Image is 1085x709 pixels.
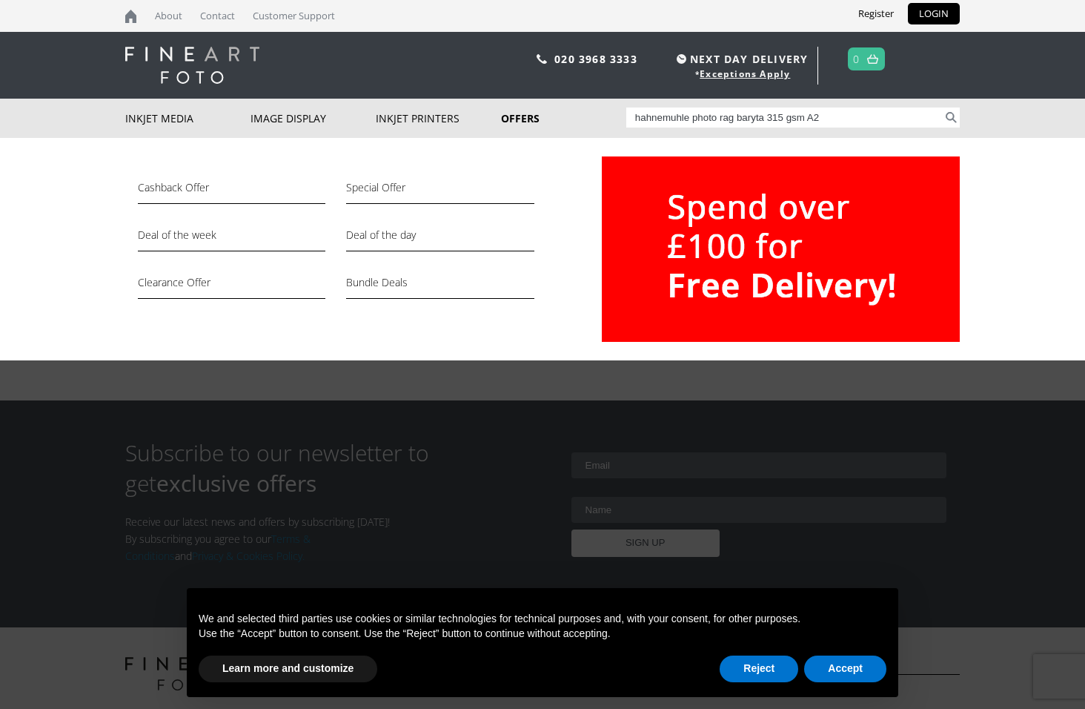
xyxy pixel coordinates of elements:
[175,576,910,709] div: Notice
[138,179,325,204] a: Cashback Offer
[346,274,534,299] a: Bundle Deals
[720,656,798,682] button: Reject
[346,179,534,204] a: Special Offer
[346,226,534,251] a: Deal of the day
[501,99,626,138] a: Offers
[537,54,547,64] img: phone.svg
[602,156,960,342] img: Fine-Art-Foto_Free-Delivery-Spend-Over-100.png
[673,50,808,67] span: NEXT DAY DELIVERY
[376,99,501,138] a: Inkjet Printers
[199,627,886,642] p: Use the “Accept” button to consent. Use the “Reject” button to continue without accepting.
[125,47,259,84] img: logo-white.svg
[138,226,325,251] a: Deal of the week
[677,54,686,64] img: time.svg
[138,274,325,299] a: Clearance Offer
[943,108,960,128] button: Search
[250,99,376,138] a: Image Display
[867,54,878,64] img: basket.svg
[700,67,790,80] a: Exceptions Apply
[853,48,860,70] a: 0
[554,52,637,66] a: 020 3968 3333
[626,108,943,128] input: Search products…
[847,3,905,24] a: Register
[908,3,960,24] a: LOGIN
[199,656,377,682] button: Learn more and customize
[199,612,886,627] p: We and selected third parties use cookies or similar technologies for technical purposes and, wit...
[125,99,250,138] a: Inkjet Media
[804,656,886,682] button: Accept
